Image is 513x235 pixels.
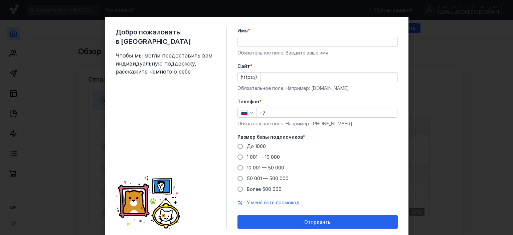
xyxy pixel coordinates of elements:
[237,98,259,105] span: Телефон
[247,199,300,206] button: У меня есть промокод
[247,165,284,170] span: 10 001 — 50 000
[237,215,398,229] button: Отправить
[116,51,216,76] span: Чтобы мы могли предоставить вам индивидуальную поддержку, расскажите немного о себе
[237,85,398,92] div: Обязательное поле. Например: [DOMAIN_NAME]
[247,143,266,149] span: До 1000
[247,175,289,181] span: 50 001 — 500 000
[237,63,250,70] span: Cайт
[237,134,303,140] span: Размер базы подписчиков
[247,186,282,192] span: Более 500 000
[247,200,300,205] span: У меня есть промокод
[247,154,280,160] span: 1 001 — 10 000
[237,120,398,127] div: Обязательное поле. Например: [PHONE_NUMBER]
[237,27,248,34] span: Имя
[237,49,398,56] div: Обязательное поле. Введите ваше имя
[304,219,331,225] span: Отправить
[116,27,216,46] span: Добро пожаловать в [GEOGRAPHIC_DATA]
